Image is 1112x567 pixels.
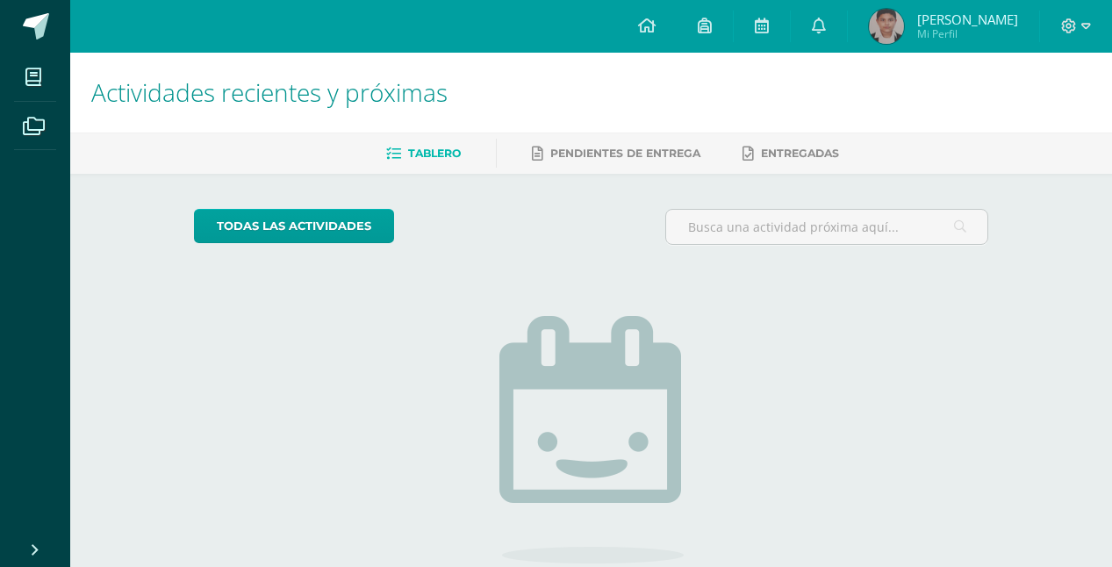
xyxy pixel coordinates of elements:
a: todas las Actividades [194,209,394,243]
span: Mi Perfil [917,26,1018,41]
span: Entregadas [761,147,839,160]
a: Tablero [386,140,461,168]
span: [PERSON_NAME] [917,11,1018,28]
span: Actividades recientes y próximas [91,75,448,109]
img: 7a069efb9e25c0888c78f72e6b421962.png [869,9,904,44]
img: no_activities.png [499,316,684,563]
span: Pendientes de entrega [550,147,700,160]
a: Pendientes de entrega [532,140,700,168]
a: Entregadas [743,140,839,168]
input: Busca una actividad próxima aquí... [666,210,987,244]
span: Tablero [408,147,461,160]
